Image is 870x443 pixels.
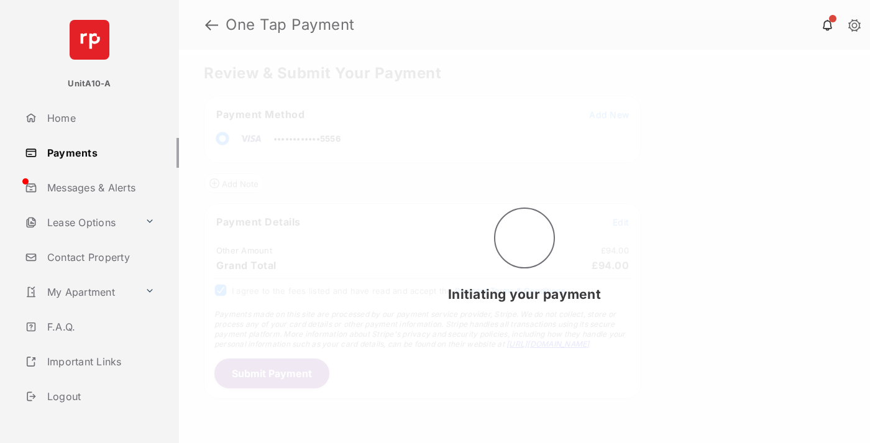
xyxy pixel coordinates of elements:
a: Lease Options [20,208,140,237]
a: F.A.Q. [20,312,179,342]
strong: One Tap Payment [226,17,355,32]
p: UnitA10-A [68,78,111,90]
a: My Apartment [20,277,140,307]
img: svg+xml;base64,PHN2ZyB4bWxucz0iaHR0cDovL3d3dy53My5vcmcvMjAwMC9zdmciIHdpZHRoPSI2NCIgaGVpZ2h0PSI2NC... [70,20,109,60]
a: Logout [20,381,179,411]
span: Initiating your payment [448,286,601,302]
a: Home [20,103,179,133]
a: Contact Property [20,242,179,272]
a: Important Links [20,347,160,377]
a: Messages & Alerts [20,173,179,203]
a: Payments [20,138,179,168]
